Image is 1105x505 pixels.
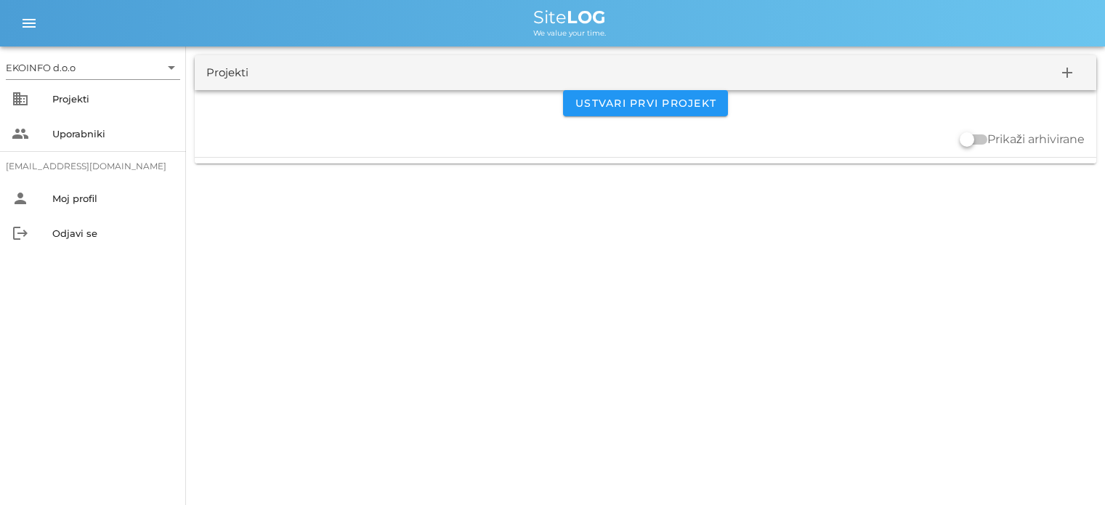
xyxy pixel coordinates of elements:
[6,61,76,74] div: EKOINFO d.o.o
[12,225,29,242] i: logout
[6,56,180,79] div: EKOINFO d.o.o
[20,15,38,32] i: menu
[575,97,716,110] span: Ustvari prvi projekt
[12,125,29,142] i: people
[52,227,174,239] div: Odjavi se
[12,90,29,108] i: business
[12,190,29,207] i: person
[206,65,248,81] div: Projekti
[52,93,174,105] div: Projekti
[533,7,606,28] span: Site
[52,193,174,204] div: Moj profil
[1059,64,1076,81] i: add
[987,132,1085,147] label: Prikaži arhivirane
[563,90,728,116] button: Ustvari prvi projekt
[533,28,606,38] span: We value your time.
[163,59,180,76] i: arrow_drop_down
[52,128,174,140] div: Uporabniki
[567,7,606,28] b: LOG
